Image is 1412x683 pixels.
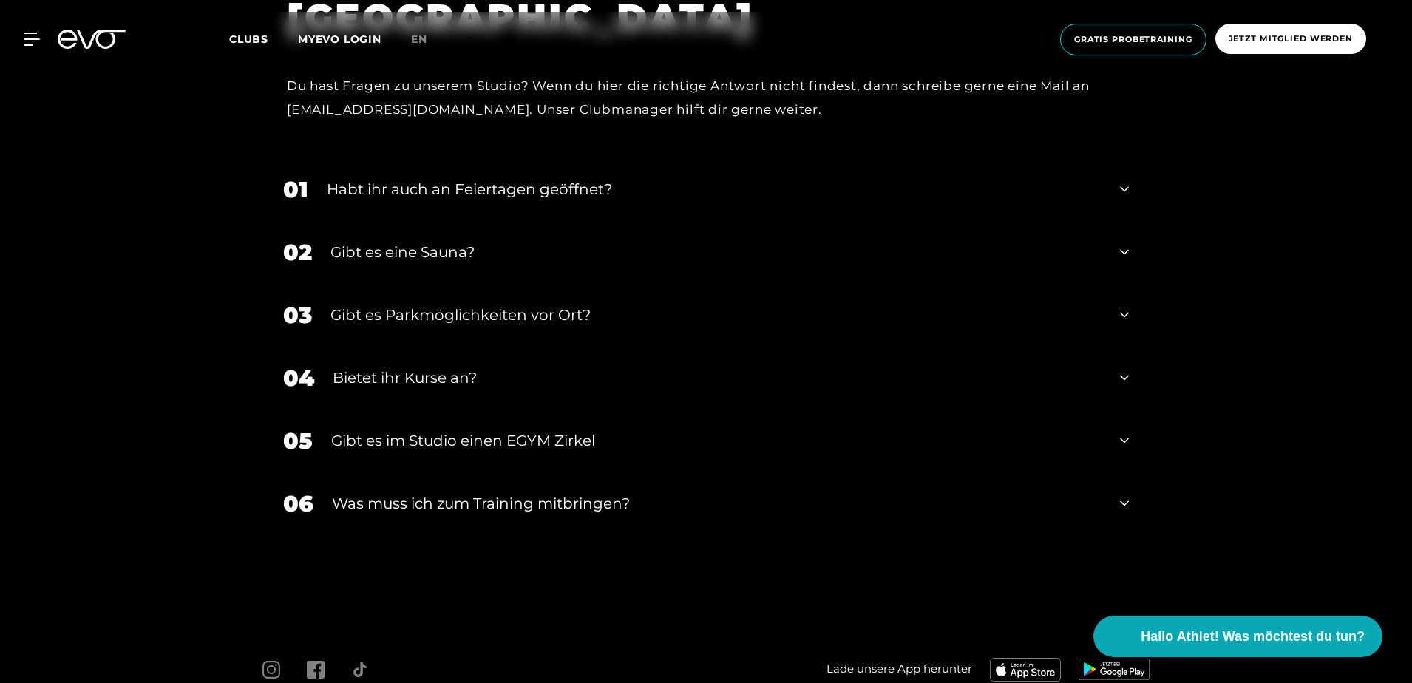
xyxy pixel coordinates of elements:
div: Gibt es eine Sauna? [330,241,1102,263]
div: Du hast Fragen zu unserem Studio? Wenn du hier die richtige Antwort nicht findest, dann schreibe ... [287,74,1107,122]
span: Hallo Athlet! Was möchtest du tun? [1141,627,1365,647]
img: evofitness app [1079,659,1150,679]
div: 04 [283,361,314,395]
a: Clubs [229,32,298,46]
a: Jetzt Mitglied werden [1211,24,1371,55]
img: evofitness app [990,658,1061,682]
span: en [411,33,427,46]
button: Hallo Athlet! Was möchtest du tun? [1093,616,1382,657]
a: en [411,31,445,48]
div: 02 [283,236,312,269]
div: 01 [283,173,308,206]
span: Gratis Probetraining [1074,33,1192,46]
div: Was muss ich zum Training mitbringen? [332,492,1102,514]
div: Gibt es Parkmöglichkeiten vor Ort? [330,304,1102,326]
span: Lade unsere App herunter [827,661,972,678]
div: Habt ihr auch an Feiertagen geöffnet? [327,178,1102,200]
div: 05 [283,424,313,458]
div: 03 [283,299,312,332]
div: 06 [283,487,313,520]
span: Jetzt Mitglied werden [1229,33,1353,45]
a: MYEVO LOGIN [298,33,381,46]
div: Gibt es im Studio einen EGYM Zirkel [331,429,1102,452]
span: Clubs [229,33,268,46]
a: Gratis Probetraining [1056,24,1211,55]
div: Bietet ihr Kurse an? [333,367,1102,389]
